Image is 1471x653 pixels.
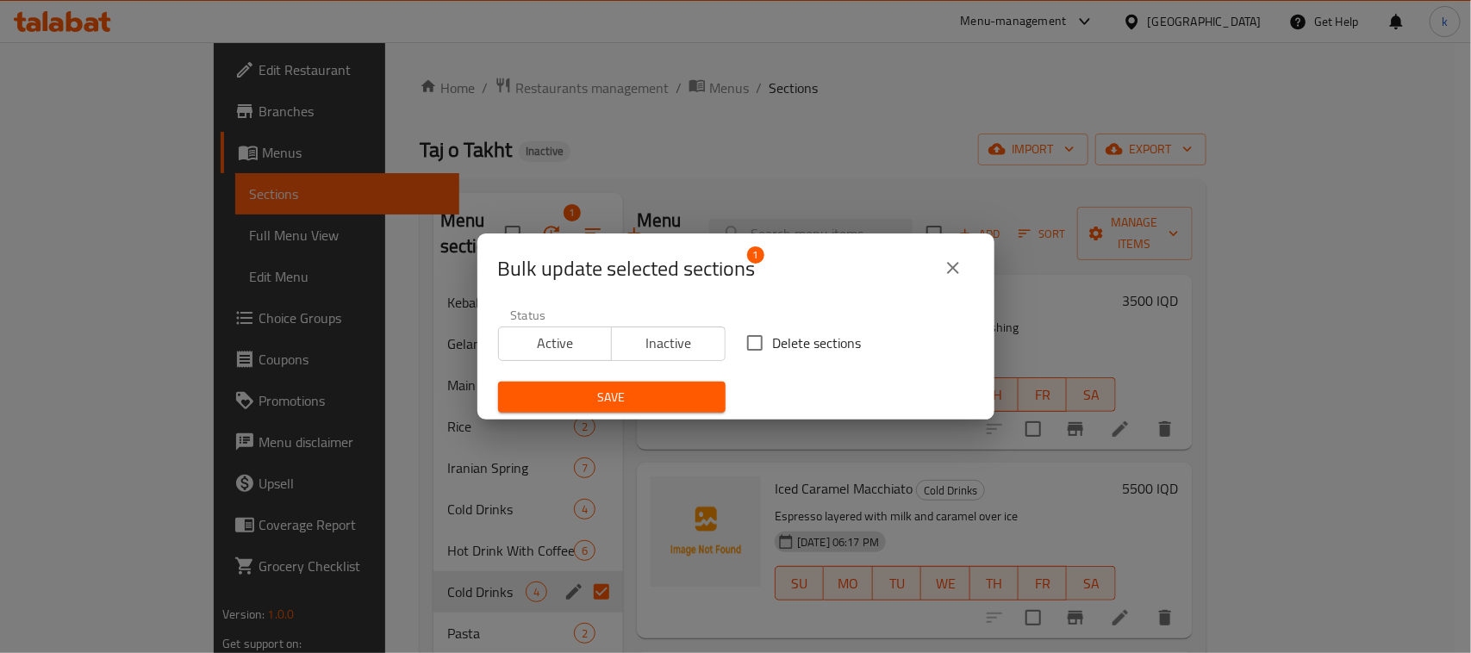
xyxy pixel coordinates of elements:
[773,333,862,353] span: Delete sections
[619,331,719,356] span: Inactive
[506,331,606,356] span: Active
[498,326,613,361] button: Active
[498,255,756,283] span: Selected section count
[611,326,726,361] button: Inactive
[747,246,764,264] span: 1
[512,387,712,408] span: Save
[498,382,726,414] button: Save
[932,247,974,289] button: close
